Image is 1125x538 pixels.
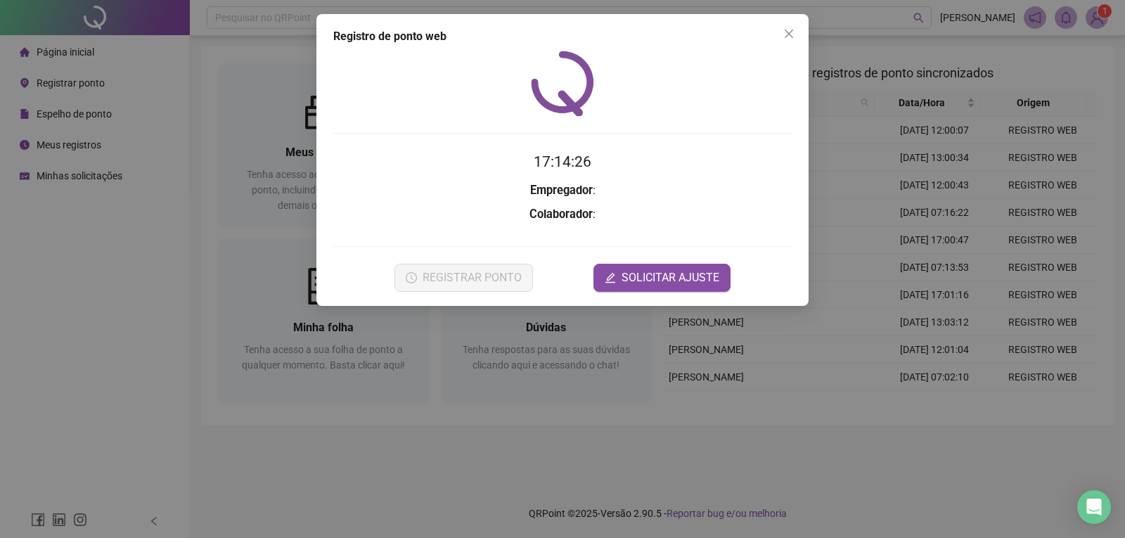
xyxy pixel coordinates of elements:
[333,205,792,224] h3: :
[605,272,616,283] span: edit
[394,264,533,292] button: REGISTRAR PONTO
[529,207,593,221] strong: Colaborador
[530,184,593,197] strong: Empregador
[333,28,792,45] div: Registro de ponto web
[1077,490,1111,524] div: Open Intercom Messenger
[778,23,800,45] button: Close
[534,153,591,170] time: 17:14:26
[593,264,731,292] button: editSOLICITAR AJUSTE
[622,269,719,286] span: SOLICITAR AJUSTE
[333,181,792,200] h3: :
[783,28,795,39] span: close
[531,51,594,116] img: QRPoint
